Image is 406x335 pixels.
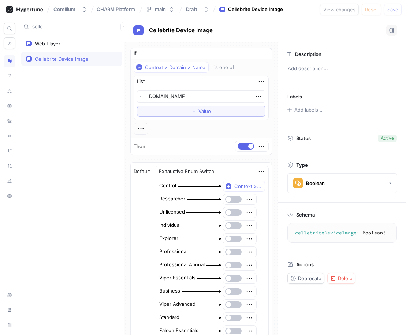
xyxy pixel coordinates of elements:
p: Then [134,143,145,150]
button: Reset [362,4,381,15]
div: Boolean [306,180,325,187]
div: Analytics [4,175,15,187]
div: Viper Advanced [159,301,195,308]
button: View changes [320,4,359,15]
div: Diff [4,130,15,142]
button: Boolean [287,173,397,193]
div: Business [159,287,180,295]
div: Preview [4,100,15,112]
span: Deprecate [298,276,321,281]
div: Standard [159,314,179,321]
div: Control [159,182,176,189]
button: Save [384,4,402,15]
div: Web Player [35,41,60,46]
p: Description [295,51,321,57]
span: Cellebrite Device Image [149,27,213,33]
span: Reset [365,7,378,12]
div: Logs [4,115,15,127]
div: Documentation [4,304,15,316]
div: Cellebrite Device Image [35,56,89,62]
button: Draft [183,3,212,15]
div: Logic [4,55,15,67]
div: Corellium [53,6,75,12]
button: Add labels... [285,105,324,114]
span: Save [387,7,398,12]
div: Exhaustive Enum Switch [159,168,214,175]
button: ＋Value [137,106,265,117]
textarea: cellebriteDeviceImage: Boolean! [291,226,394,240]
textarea: [DOMAIN_NAME] [137,90,265,103]
div: Context > Domain > Name [145,64,205,71]
div: Researcher [159,195,185,203]
div: Add labels... [294,108,323,112]
div: Unlicensed [159,208,185,216]
p: Labels [287,94,302,99]
button: is one of [211,62,245,73]
span: Value [198,109,211,113]
div: main [155,6,166,12]
button: Corellium [51,3,90,15]
div: Falcon Essentials [159,327,198,334]
input: Search... [32,23,107,30]
p: Add description... [284,63,400,75]
button: Context > License Type [223,181,265,192]
span: CHARM Platform [97,7,135,12]
button: main [143,3,178,15]
p: Default [134,168,150,175]
p: Type [296,162,308,168]
div: Cellebrite Device Image [228,6,283,13]
div: Professional Annual [159,261,205,268]
button: Delete [327,273,355,284]
div: Professional [159,248,187,255]
div: Active [381,135,394,142]
p: If [134,50,137,57]
span: View changes [323,7,355,12]
p: Schema [296,212,315,218]
span: Delete [338,276,353,281]
div: Viper Essentials [159,274,195,282]
div: Draft [186,6,197,12]
div: Settings [4,190,15,202]
div: is one of [214,64,234,71]
div: Schema [4,70,15,82]
div: Context > License Type [234,183,262,189]
div: List [137,78,145,85]
p: Actions [296,261,314,267]
button: Deprecate [287,273,324,284]
span: ＋ [192,109,197,113]
div: Sign out [4,319,15,331]
div: Individual [159,222,180,229]
button: Context > Domain > Name [134,62,209,73]
div: Explorer [159,235,178,242]
div: Splits [4,85,15,97]
div: Pull requests [4,160,15,172]
p: Status [296,133,311,143]
div: Live chat [4,289,15,301]
div: Branches [4,145,15,157]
